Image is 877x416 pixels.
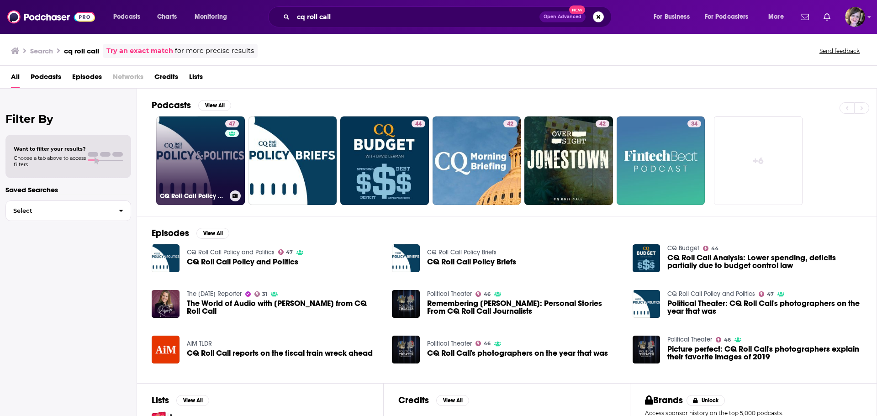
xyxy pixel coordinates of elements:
[160,192,226,200] h3: CQ Roll Call Policy and Politics
[569,5,586,14] span: New
[14,146,86,152] span: Want to filter your results?
[633,336,660,363] img: Picture perfect: CQ Roll Call's photographers explain their favorite images of 2019
[412,120,425,127] a: 44
[152,395,209,406] a: ListsView All
[503,120,517,127] a: 42
[278,249,293,255] a: 47
[762,10,795,24] button: open menu
[687,395,725,406] button: Unlock
[845,7,865,27] span: Logged in as IAmMBlankenship
[724,338,731,342] span: 46
[484,292,491,296] span: 46
[7,8,95,26] img: Podchaser - Follow, Share and Rate Podcasts
[398,395,469,406] a: CreditsView All
[596,120,609,127] a: 42
[5,112,131,126] h2: Filter By
[699,10,762,24] button: open menu
[152,227,189,239] h2: Episodes
[106,46,173,56] a: Try an exact match
[415,120,422,129] span: 44
[229,120,235,129] span: 47
[544,15,581,19] span: Open Advanced
[475,291,491,297] a: 46
[599,120,606,129] span: 42
[188,10,239,24] button: open menu
[398,395,429,406] h2: Credits
[187,300,381,315] a: The World of Audio with Joanne Levine from CQ Roll Call
[152,227,229,239] a: EpisodesView All
[484,342,491,346] span: 46
[113,69,143,88] span: Networks
[507,120,513,129] span: 42
[152,244,180,272] a: CQ Roll Call Policy and Politics
[277,6,620,27] div: Search podcasts, credits, & more...
[5,185,131,194] p: Saved Searches
[196,228,229,239] button: View All
[654,11,690,23] span: For Business
[107,10,152,24] button: open menu
[427,300,622,315] a: Remembering McCain: Personal Stories From CQ Roll Call Journalists
[845,7,865,27] button: Show profile menu
[392,336,420,363] img: CQ Roll Call's photographers on the year that was
[187,300,381,315] span: The World of Audio with [PERSON_NAME] from CQ Roll Call
[72,69,102,88] a: Episodes
[189,69,203,88] span: Lists
[667,345,862,361] a: Picture perfect: CQ Roll Call's photographers explain their favorite images of 2019
[113,11,140,23] span: Podcasts
[187,248,275,256] a: CQ Roll Call Policy and Politics
[705,11,749,23] span: For Podcasters
[427,340,472,348] a: Political Theater
[152,100,231,111] a: PodcastsView All
[187,258,298,266] a: CQ Roll Call Policy and Politics
[175,46,254,56] span: for more precise results
[716,337,731,342] a: 46
[767,292,774,296] span: 47
[427,300,622,315] span: Remembering [PERSON_NAME]: Personal Stories From CQ Roll Call Journalists
[427,248,497,256] a: CQ Roll Call Policy Briefs
[667,300,862,315] a: Political Theater: CQ Roll Call's photographers on the year that was
[31,69,61,88] span: Podcasts
[524,116,613,205] a: 42
[152,100,191,111] h2: Podcasts
[11,69,20,88] a: All
[667,336,712,343] a: Political Theater
[157,11,177,23] span: Charts
[427,258,516,266] a: CQ Roll Call Policy Briefs
[645,395,683,406] h2: Brands
[817,47,862,55] button: Send feedback
[5,200,131,221] button: Select
[667,254,862,269] a: CQ Roll Call Analysis: Lower spending, deficits partially due to budget control law
[617,116,705,205] a: 34
[633,290,660,318] img: Political Theater: CQ Roll Call's photographers on the year that was
[152,395,169,406] h2: Lists
[156,116,245,205] a: 47CQ Roll Call Policy and Politics
[262,292,267,296] span: 31
[539,11,586,22] button: Open AdvancedNew
[254,291,268,297] a: 31
[714,116,803,205] a: +6
[797,9,813,25] a: Show notifications dropdown
[64,47,99,55] h3: cq roll call
[633,244,660,272] a: CQ Roll Call Analysis: Lower spending, deficits partially due to budget control law
[14,155,86,168] span: Choose a tab above to access filters.
[759,291,774,297] a: 47
[667,290,755,298] a: CQ Roll Call Policy and Politics
[687,120,701,127] a: 34
[198,100,231,111] button: View All
[475,341,491,346] a: 46
[436,395,469,406] button: View All
[392,290,420,318] img: Remembering McCain: Personal Stories From CQ Roll Call Journalists
[340,116,429,205] a: 44
[392,244,420,272] img: CQ Roll Call Policy Briefs
[187,349,373,357] a: CQ Roll Call reports on the fiscal train wreck ahead
[820,9,834,25] a: Show notifications dropdown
